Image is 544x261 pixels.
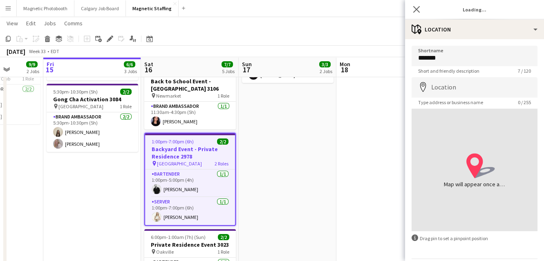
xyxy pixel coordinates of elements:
[144,78,236,92] h3: Back to School Event - [GEOGRAPHIC_DATA] 3106
[124,61,135,67] span: 6/6
[26,61,38,67] span: 9/9
[23,18,39,29] a: Edit
[47,84,138,152] app-job-card: 5:30pm-10:30pm (5h)2/2Gong Cha Activation 3084 [GEOGRAPHIC_DATA]1 RoleBrand Ambassador2/25:30pm-1...
[222,61,233,67] span: 7/7
[144,66,236,129] app-job-card: 11:30am-4:30pm (5h)1/1Back to School Event - [GEOGRAPHIC_DATA] 3106 Newmarket1 RoleBrand Ambassad...
[511,99,537,105] span: 0 / 255
[152,138,194,145] span: 1:00pm-7:00pm (6h)
[144,241,236,248] h3: Private Residence Event 3023
[17,0,74,16] button: Magnetic Photobooth
[47,60,54,68] span: Fri
[124,68,137,74] div: 3 Jobs
[241,65,252,74] span: 17
[242,60,252,68] span: Sun
[156,93,181,99] span: Newmarket
[120,89,132,95] span: 2/2
[511,68,537,74] span: 7 / 120
[444,180,505,188] div: Map will appear once address has been added
[156,249,174,255] span: Oakville
[47,96,138,103] h3: Gong Cha Activation 3084
[47,112,138,152] app-card-role: Brand Ambassador2/25:30pm-10:30pm (5h)[PERSON_NAME][PERSON_NAME]
[145,170,235,197] app-card-role: Bartender1/11:00pm-5:00pm (4h)[PERSON_NAME]
[27,48,47,54] span: Week 33
[61,18,86,29] a: Comms
[3,18,21,29] a: View
[27,68,39,74] div: 2 Jobs
[74,0,126,16] button: Calgary Job Board
[7,47,25,56] div: [DATE]
[7,20,18,27] span: View
[338,65,350,74] span: 18
[40,18,59,29] a: Jobs
[157,161,202,167] span: [GEOGRAPHIC_DATA]
[218,234,229,240] span: 2/2
[64,20,83,27] span: Comms
[145,197,235,225] app-card-role: Server1/11:00pm-7:00pm (6h)[PERSON_NAME]
[405,20,544,39] div: Location
[58,103,103,109] span: [GEOGRAPHIC_DATA]
[44,20,56,27] span: Jobs
[22,76,34,82] span: 1 Role
[151,234,206,240] span: 6:00pm-1:00am (7h) (Sun)
[144,102,236,129] app-card-role: Brand Ambassador1/111:30am-4:30pm (5h)[PERSON_NAME]
[217,93,229,99] span: 1 Role
[412,68,486,74] span: Short and friendly description
[120,103,132,109] span: 1 Role
[45,65,54,74] span: 15
[320,68,332,74] div: 2 Jobs
[26,20,36,27] span: Edit
[412,99,490,105] span: Type address or business name
[53,89,98,95] span: 5:30pm-10:30pm (5h)
[145,145,235,160] h3: Backyard Event - Private Residence 2978
[217,249,229,255] span: 1 Role
[126,0,179,16] button: Magnetic Staffing
[412,234,537,242] div: Drag pin to set a pinpoint position
[340,60,350,68] span: Mon
[405,4,544,15] h3: Loading...
[144,133,236,226] app-job-card: 1:00pm-7:00pm (6h)2/2Backyard Event - Private Residence 2978 [GEOGRAPHIC_DATA]2 RolesBartender1/1...
[51,48,59,54] div: EDT
[319,61,331,67] span: 3/3
[222,68,235,74] div: 5 Jobs
[215,161,228,167] span: 2 Roles
[143,65,153,74] span: 16
[144,60,153,68] span: Sat
[217,138,228,145] span: 2/2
